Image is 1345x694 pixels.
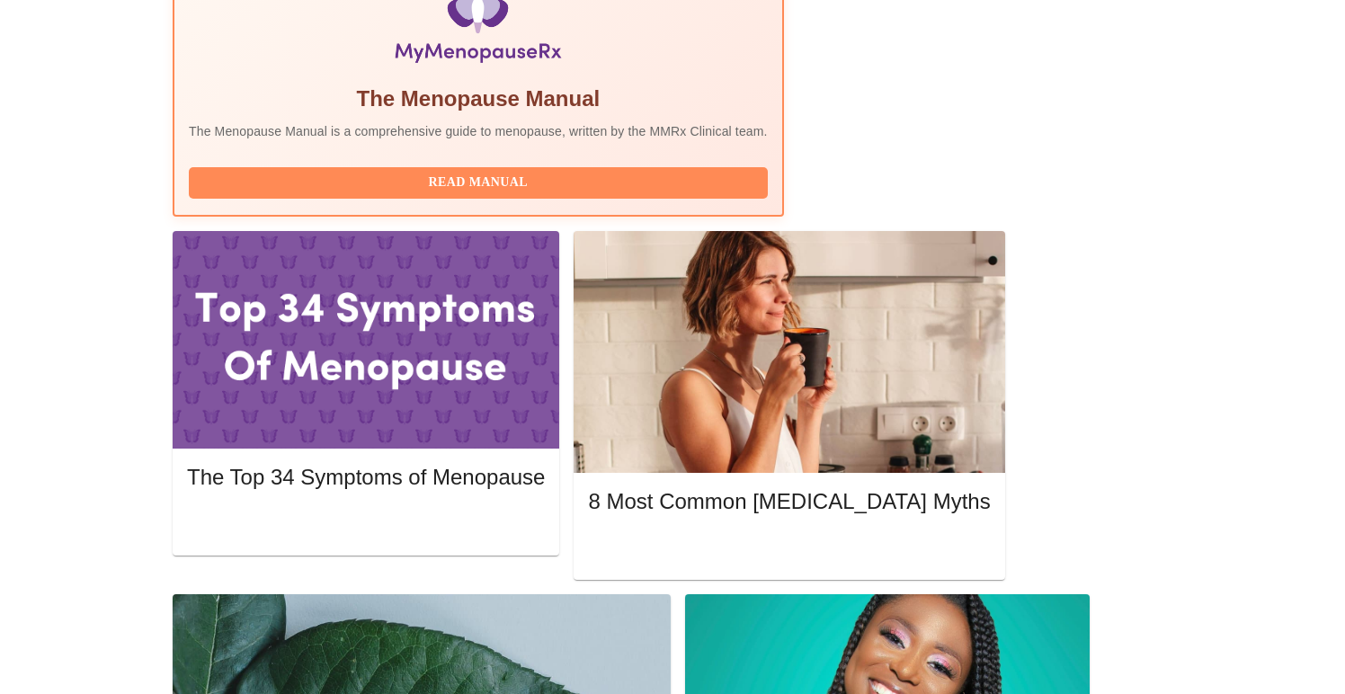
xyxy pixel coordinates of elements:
span: Read Manual [207,172,750,194]
h5: 8 Most Common [MEDICAL_DATA] Myths [588,487,990,516]
a: Read More [187,514,549,529]
h5: The Menopause Manual [189,85,768,113]
a: Read Manual [189,173,772,189]
span: Read More [606,538,972,560]
a: Read More [588,539,994,555]
button: Read More [588,533,990,565]
button: Read More [187,508,545,539]
span: Read More [205,512,527,535]
p: The Menopause Manual is a comprehensive guide to menopause, written by the MMRx Clinical team. [189,122,768,140]
h5: The Top 34 Symptoms of Menopause [187,463,545,492]
button: Read Manual [189,167,768,199]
